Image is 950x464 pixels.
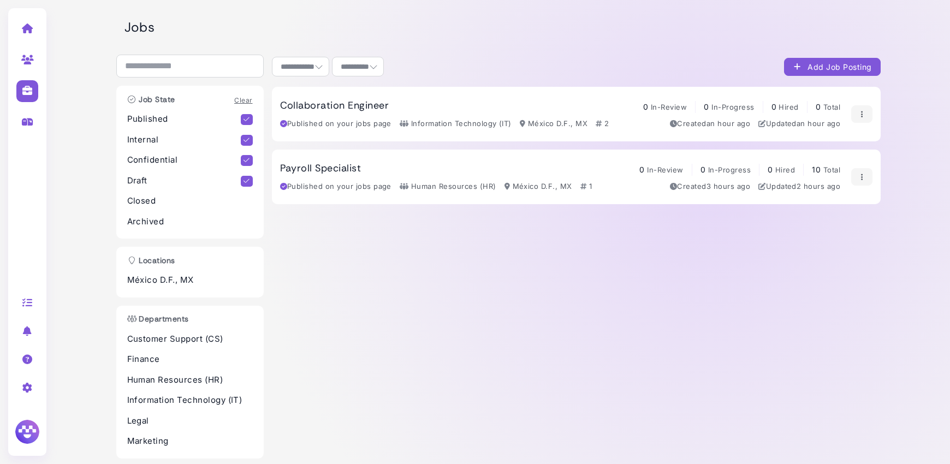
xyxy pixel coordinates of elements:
span: 0 [768,165,773,174]
p: Confidential [127,154,241,166]
span: In-Review [651,103,687,111]
h3: Collaboration Engineer [280,100,389,112]
div: ok [192,322,201,332]
div: Created [670,118,750,129]
h3: Payroll Specialist [280,163,361,175]
div: [PERSON_NAME] • 1h ago [17,298,103,304]
img: Megan [14,418,41,445]
button: Home [171,4,192,25]
time: Aug 21, 2025 [797,119,840,128]
h3: Locations [122,256,181,265]
div: Created [670,181,750,192]
div: México D.F., MX [504,181,572,192]
p: Information Technology (IT) [127,394,253,407]
div: Published on your jobs page [280,118,391,129]
p: Legal [127,415,253,427]
button: Gif picker [34,358,43,366]
div: will see if [PERSON_NAME] can find more [48,114,201,135]
button: Send a message… [187,353,205,371]
span: 0 [700,165,705,174]
p: Closed [127,195,253,207]
div: 1 [580,181,592,192]
span: Hired [775,165,795,174]
div: Human Resources (HR) [400,181,496,192]
div: Jacqueline says… [9,108,210,143]
div: Updated [758,118,840,129]
div: ok [183,315,210,339]
span: 0 [704,102,709,111]
p: Customer Support (CS) [127,333,253,346]
div: 2 [596,118,609,129]
img: Profile image for Nate [31,6,49,23]
div: México D.F., MX [520,118,587,129]
button: go back [7,4,28,25]
p: Draft [127,175,241,187]
span: 0 [771,102,776,111]
button: Upload attachment [52,358,61,366]
p: Finance [127,353,253,366]
p: Active 1h ago [53,14,102,25]
p: Human Resources (HR) [127,374,253,386]
div: Published on your jobs page [280,181,391,192]
span: 10 [812,165,821,174]
div: I just added 10 [144,89,201,100]
div: Question, now that I added candidates and posted the job opening at linkedin will [PERSON_NAME] s... [39,143,210,199]
div: Jacqueline says… [9,315,210,340]
div: Information Technology (IT) [400,118,512,129]
h3: Departments [122,314,194,324]
span: 0 [639,165,644,174]
h1: [PERSON_NAME] [53,5,124,14]
span: 0 [643,102,648,111]
p: Internal [127,134,241,146]
span: Total [823,165,840,174]
span: Hired [779,103,798,111]
div: Add Job Posting [793,61,872,73]
div: Jacqueline says… [9,143,210,207]
div: Awesome! You can ask [PERSON_NAME] to: reach out to the candidates in the leads stage and ask if ... [17,214,170,289]
h2: Jobs [124,20,881,35]
p: Marketing [127,435,253,448]
button: Emoji picker [17,358,26,366]
p: México D.F., MX [127,274,253,287]
a: Clear [234,96,252,104]
time: Aug 21, 2025 [797,182,840,191]
span: Total [823,103,840,111]
p: Published [127,113,241,126]
div: Question, now that I added candidates and posted the job opening at linkedin will [PERSON_NAME] s... [48,150,201,192]
button: Add Job Posting [784,58,881,76]
div: I just added 10 [135,82,210,106]
div: Nate says… [9,207,210,315]
div: will see if [PERSON_NAME] can find more [39,108,210,142]
span: In-Progress [711,103,754,111]
span: In-Progress [708,165,751,174]
time: Aug 21, 2025 [706,119,750,128]
textarea: Message… [9,335,209,353]
div: Close [192,4,211,24]
h3: Job State [122,95,181,104]
div: Updated [758,181,840,192]
div: Awesome!You can ask [PERSON_NAME] to: reach out to the candidates in the leads stage and ask if t... [9,207,179,295]
div: Jacqueline says… [9,82,210,108]
p: Archived [127,216,253,228]
span: In-Review [647,165,683,174]
span: 0 [816,102,821,111]
time: Aug 21, 2025 [706,182,750,191]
